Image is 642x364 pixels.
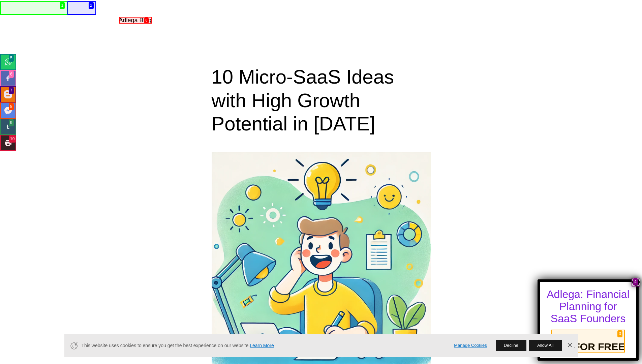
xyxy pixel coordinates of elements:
div: Adlega: Financial Planning for SaaS Founders [546,288,630,325]
a: TRY FOR FREE [551,330,625,353]
h1: 10 Micro-SaaS Ideas with High Growth Potential in [DATE] [212,65,431,135]
a: Dismiss Banner [564,340,575,351]
a: Learn More [250,343,274,348]
button: Allow All [529,340,561,351]
a: Adlega Blog [119,17,152,24]
svg: Cookie Icon [70,341,78,350]
button: Decline [496,340,526,351]
span: This website uses cookies to ensure you get the best experience on our website. [82,342,445,349]
a: Manage Cookies [454,342,487,349]
button: Close [632,278,640,286]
